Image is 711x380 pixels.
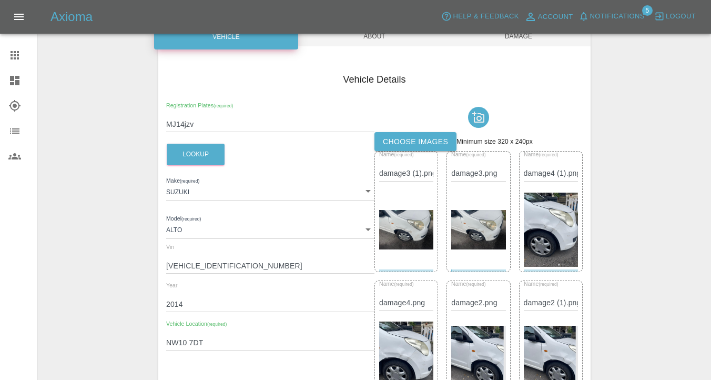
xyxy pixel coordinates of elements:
small: (required) [394,282,413,286]
span: Vin [166,244,174,250]
label: Choose images [374,132,456,152]
label: Model [166,215,201,223]
span: Account [538,11,573,23]
span: Name [379,281,414,287]
button: Help & Feedback [439,8,521,25]
small: (required) [539,282,558,286]
label: Make [166,177,199,185]
a: Account [522,8,576,25]
button: Logout [652,8,698,25]
small: (required) [181,217,201,222]
span: Notifications [590,11,645,23]
div: ALTO [166,219,374,238]
span: 5 [642,5,653,16]
small: (required) [466,282,486,286]
span: Name [451,152,486,158]
span: Logout [666,11,696,23]
small: (required) [466,153,486,157]
div: SUZUKI [166,182,374,201]
button: Notifications [576,8,647,25]
div: Vehicle [154,24,298,49]
small: (required) [207,322,227,326]
span: Registration Plates [166,102,233,108]
small: (required) [539,153,558,157]
span: Minimum size 320 x 240px [456,138,533,145]
span: Vehicle Location [166,321,227,327]
button: Lookup [167,144,225,165]
small: (required) [394,153,413,157]
span: Damage [446,26,591,46]
span: Name [524,152,558,158]
button: Open drawer [6,4,32,29]
span: Help & Feedback [453,11,519,23]
small: (required) [214,103,233,108]
span: Name [379,152,414,158]
span: About [302,26,446,46]
span: Name [524,281,558,287]
h4: Vehicle Details [166,73,583,87]
h5: Axioma [50,8,93,25]
span: Name [451,281,486,287]
small: (required) [180,178,199,183]
span: Year [166,282,178,288]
